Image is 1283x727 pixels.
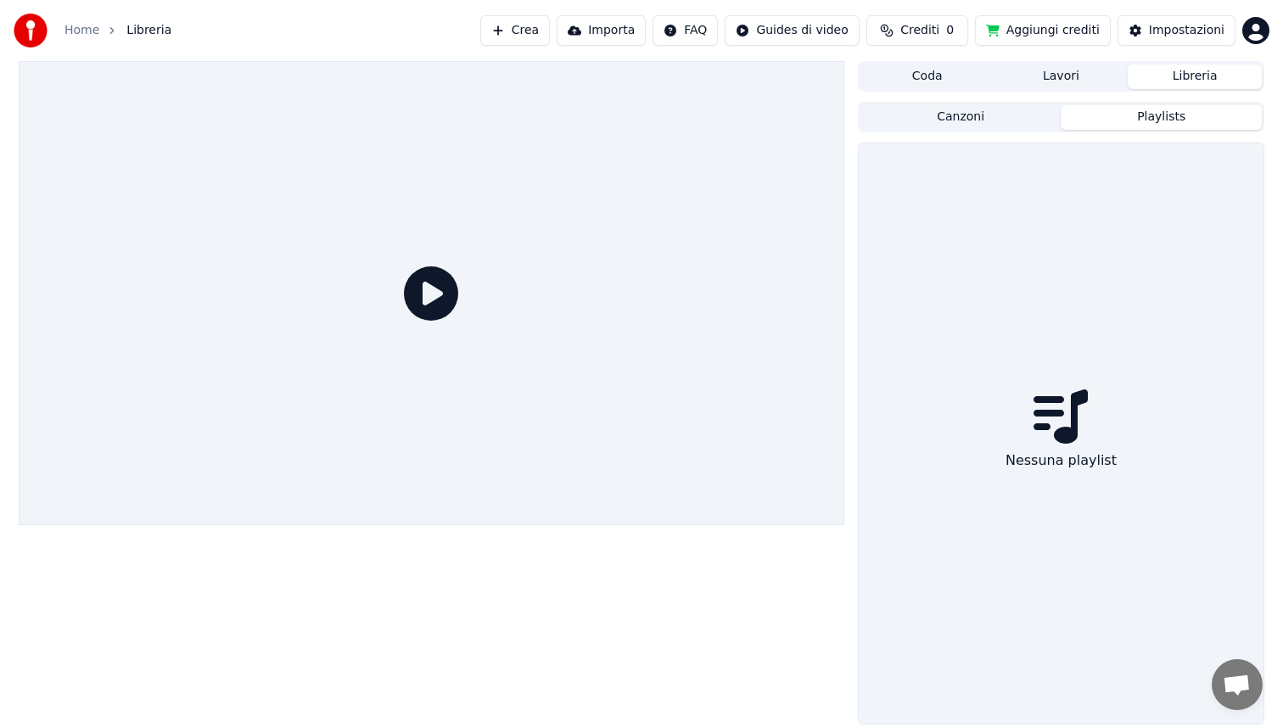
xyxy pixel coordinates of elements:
[14,14,48,48] img: youka
[1118,15,1235,46] button: Impostazioni
[64,22,99,39] a: Home
[653,15,718,46] button: FAQ
[126,22,171,39] span: Libreria
[866,15,968,46] button: Crediti0
[1061,105,1262,130] button: Playlists
[994,64,1129,89] button: Lavori
[860,64,994,89] button: Coda
[1149,22,1224,39] div: Impostazioni
[999,444,1123,478] div: Nessuna playlist
[975,15,1111,46] button: Aggiungi crediti
[1212,659,1263,710] a: Aprire la chat
[860,105,1062,130] button: Canzoni
[480,15,550,46] button: Crea
[946,22,954,39] span: 0
[64,22,171,39] nav: breadcrumb
[1128,64,1262,89] button: Libreria
[900,22,939,39] span: Crediti
[557,15,646,46] button: Importa
[725,15,859,46] button: Guides di video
